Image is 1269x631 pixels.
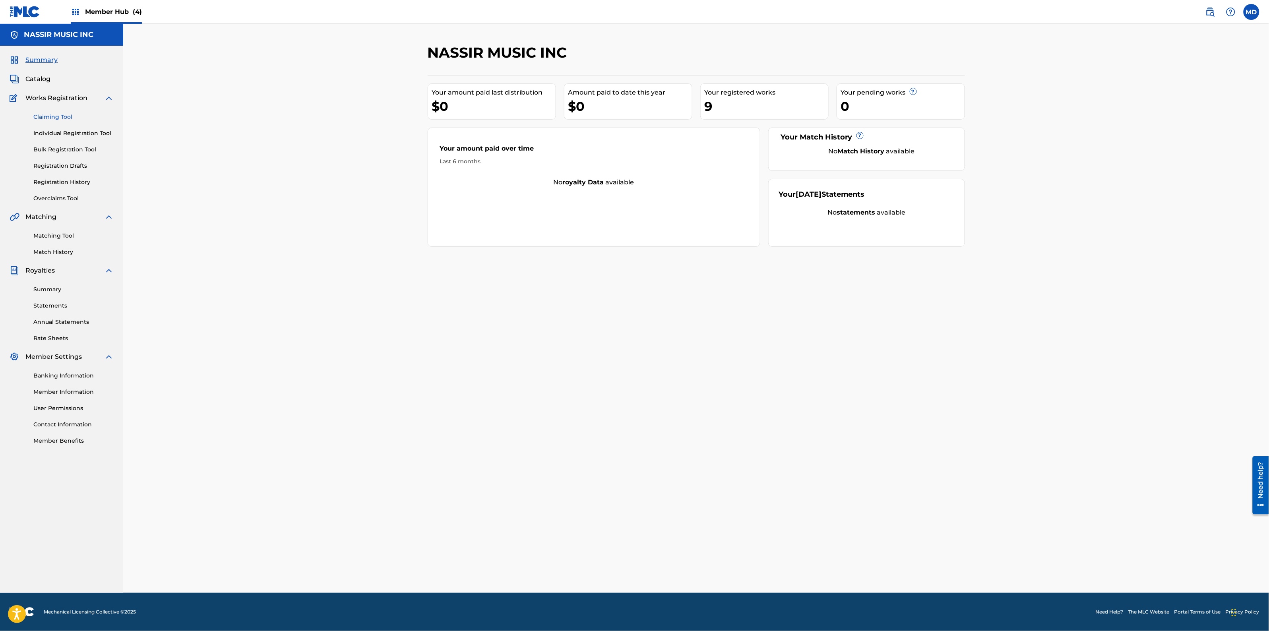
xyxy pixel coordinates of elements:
[25,74,50,84] span: Catalog
[789,147,955,156] div: No available
[33,437,114,445] a: Member Benefits
[10,93,20,103] img: Works Registration
[25,55,58,65] span: Summary
[1247,453,1269,517] iframe: Resource Center
[33,420,114,429] a: Contact Information
[33,162,114,170] a: Registration Drafts
[25,212,56,222] span: Matching
[33,194,114,203] a: Overclaims Tool
[25,352,82,362] span: Member Settings
[10,607,34,617] img: logo
[33,334,114,343] a: Rate Sheets
[33,404,114,412] a: User Permissions
[33,178,114,186] a: Registration History
[10,30,19,40] img: Accounts
[25,93,87,103] span: Works Registration
[440,144,748,157] div: Your amount paid over time
[1226,608,1259,616] a: Privacy Policy
[1223,4,1239,20] div: Help
[33,145,114,154] a: Bulk Registration Tool
[10,212,19,222] img: Matching
[10,352,19,362] img: Member Settings
[568,97,692,115] div: $0
[10,55,58,65] a: SummarySummary
[104,93,114,103] img: expand
[33,129,114,137] a: Individual Registration Tool
[33,318,114,326] a: Annual Statements
[1096,608,1124,616] a: Need Help?
[1229,593,1269,631] iframe: Chat Widget
[33,285,114,294] a: Summary
[857,132,863,139] span: ?
[432,88,556,97] div: Your amount paid last distribution
[563,178,604,186] strong: royalty data
[133,8,142,15] span: (4)
[1205,7,1215,17] img: search
[1174,608,1221,616] a: Portal Terms of Use
[796,190,821,199] span: [DATE]
[1128,608,1170,616] a: The MLC Website
[104,352,114,362] img: expand
[33,372,114,380] a: Banking Information
[104,212,114,222] img: expand
[10,74,19,84] img: Catalog
[10,6,40,17] img: MLC Logo
[440,157,748,166] div: Last 6 months
[10,266,19,275] img: Royalties
[10,55,19,65] img: Summary
[1232,601,1236,625] div: Drag
[841,88,965,97] div: Your pending works
[779,132,955,143] div: Your Match History
[25,266,55,275] span: Royalties
[85,7,142,16] span: Member Hub
[1226,7,1236,17] img: help
[33,248,114,256] a: Match History
[1244,4,1259,20] div: User Menu
[837,209,875,216] strong: statements
[705,88,828,97] div: Your registered works
[841,97,965,115] div: 0
[104,266,114,275] img: expand
[705,97,828,115] div: 9
[33,302,114,310] a: Statements
[837,147,884,155] strong: Match History
[910,88,916,95] span: ?
[33,113,114,121] a: Claiming Tool
[432,97,556,115] div: $0
[33,388,114,396] a: Member Information
[428,178,760,187] div: No available
[33,232,114,240] a: Matching Tool
[71,7,80,17] img: Top Rightsholders
[779,208,955,217] div: No available
[428,44,571,62] h2: NASSIR MUSIC INC
[779,189,865,200] div: Your Statements
[24,30,93,39] h5: NASSIR MUSIC INC
[568,88,692,97] div: Amount paid to date this year
[1202,4,1218,20] a: Public Search
[44,608,136,616] span: Mechanical Licensing Collective © 2025
[10,74,50,84] a: CatalogCatalog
